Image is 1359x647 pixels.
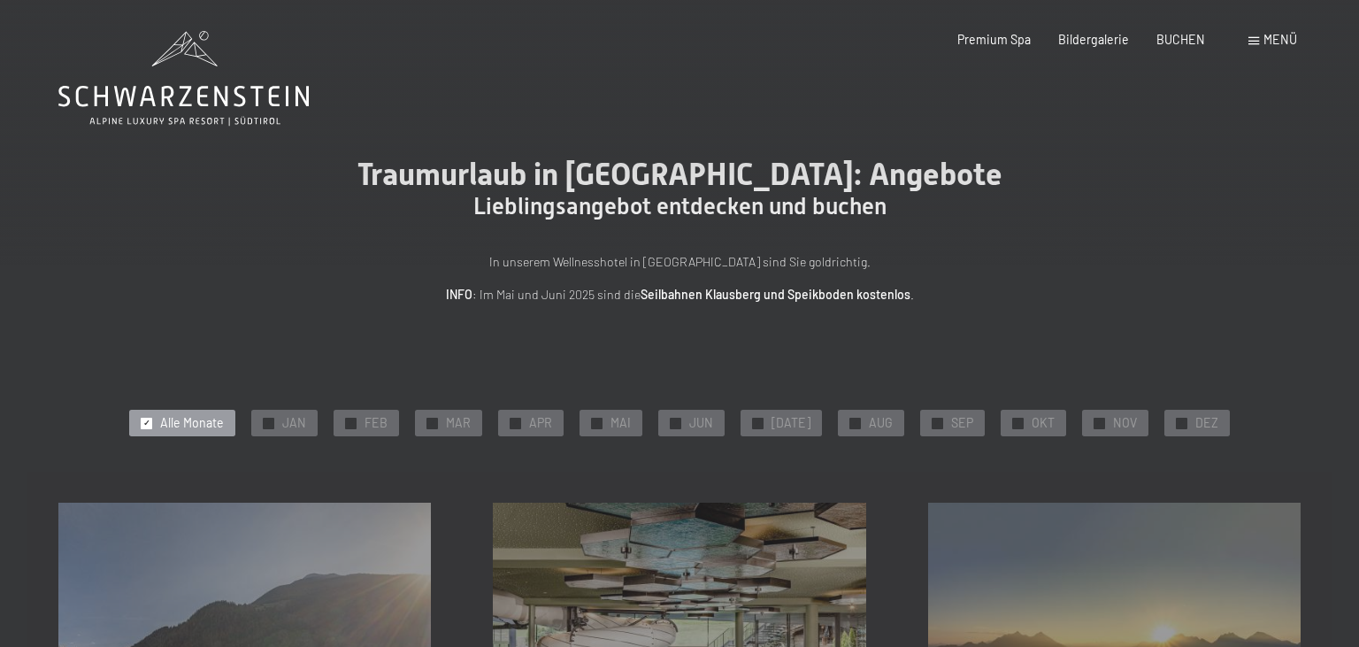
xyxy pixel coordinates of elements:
span: FEB [365,414,388,432]
span: JAN [282,414,306,432]
span: Alle Monate [160,414,224,432]
a: Bildergalerie [1058,32,1129,47]
span: ✓ [933,418,941,428]
p: : Im Mai und Juni 2025 sind die . [290,285,1069,305]
p: In unserem Wellnesshotel in [GEOGRAPHIC_DATA] sind Sie goldrichtig. [290,252,1069,273]
span: APR [529,414,552,432]
span: ✓ [672,418,679,428]
span: ✓ [1014,418,1021,428]
span: MAI [610,414,631,432]
span: JUN [689,414,713,432]
a: BUCHEN [1156,32,1205,47]
span: ✓ [265,418,273,428]
span: ✓ [143,418,150,428]
span: [DATE] [772,414,810,432]
span: ✓ [1095,418,1102,428]
span: ✓ [1178,418,1185,428]
span: ✓ [512,418,519,428]
span: SEP [951,414,973,432]
span: ✓ [755,418,762,428]
span: ✓ [852,418,859,428]
span: AUG [869,414,893,432]
a: Premium Spa [957,32,1031,47]
span: NOV [1113,414,1137,432]
strong: Seilbahnen Klausberg und Speikboden kostenlos [641,287,910,302]
span: OKT [1032,414,1055,432]
span: ✓ [348,418,355,428]
span: Lieblingsangebot entdecken und buchen [473,193,887,220]
strong: INFO [446,287,472,302]
span: Traumurlaub in [GEOGRAPHIC_DATA]: Angebote [357,156,1002,192]
span: Menü [1263,32,1297,47]
span: MAR [446,414,471,432]
span: DEZ [1195,414,1218,432]
span: ✓ [594,418,601,428]
span: ✓ [429,418,436,428]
